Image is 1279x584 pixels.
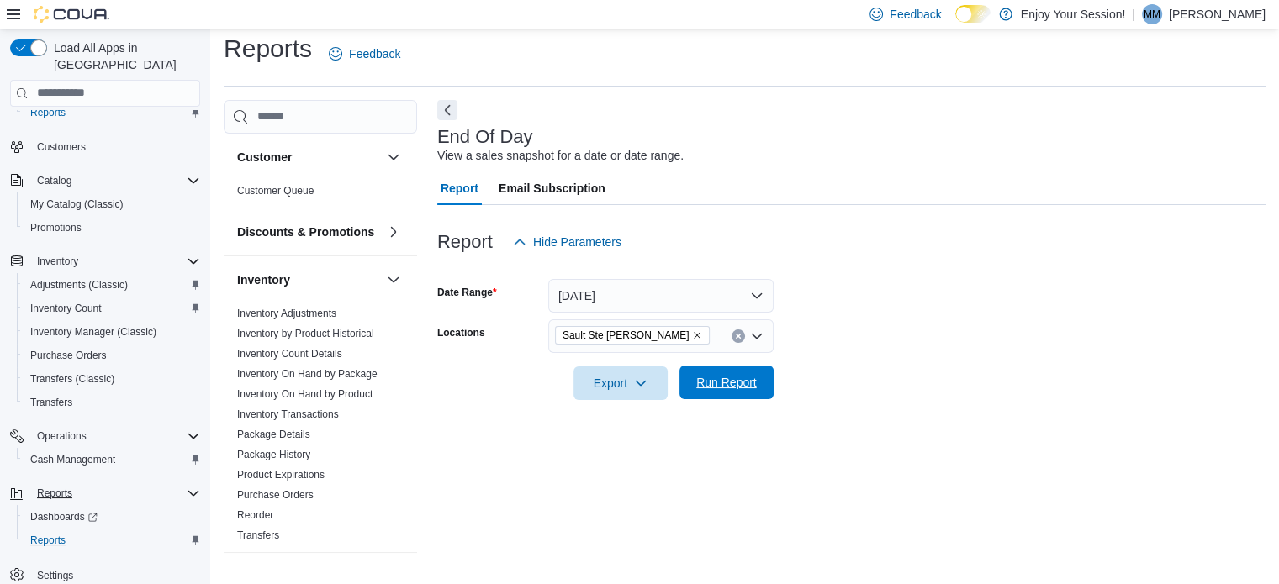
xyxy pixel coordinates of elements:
span: Inventory Count Details [237,347,342,360]
button: Customers [3,134,207,159]
a: Product Expirations [237,469,325,481]
button: Transfers (Classic) [17,367,207,391]
button: [DATE] [548,279,774,313]
span: MM [1144,4,1160,24]
button: Reports [30,483,79,503]
span: Cash Management [24,450,200,470]
div: Meghan Monk [1142,4,1162,24]
span: Load All Apps in [GEOGRAPHIC_DATA] [47,39,200,73]
button: Transfers [17,391,207,414]
a: Inventory On Hand by Product [237,388,373,400]
span: Inventory [30,251,200,271]
button: Remove Sault Ste Marie from selection in this group [692,330,702,340]
span: Operations [30,426,200,446]
span: Purchase Orders [24,345,200,366]
span: Product Expirations [237,468,325,481]
a: Adjustments (Classic) [24,275,135,295]
span: Package History [237,448,310,461]
span: Cash Management [30,453,115,466]
img: Cova [34,6,109,23]
button: Customer [237,149,380,166]
button: Hide Parameters [506,225,628,259]
span: Inventory Transactions [237,408,339,421]
a: Cash Management [24,450,122,470]
a: Transfers [237,529,279,541]
h3: End Of Day [437,127,533,147]
span: Inventory Count [24,298,200,318]
button: Promotions [17,216,207,239]
div: View a sales snapshot for a date or date range. [437,147,684,165]
button: Inventory [383,270,404,290]
a: Transfers [24,392,79,413]
span: Inventory On Hand by Product [237,387,373,401]
span: Transfers (Classic) [24,369,200,389]
button: Export [573,366,668,400]
span: Promotions [24,218,200,238]
span: Report [441,171,478,205]
button: Cash Management [17,448,207,471]
button: Inventory [3,250,207,273]
span: Dashboards [30,510,98,523]
button: Discounts & Promotions [383,222,404,242]
button: Catalog [30,171,78,191]
a: Promotions [24,218,88,238]
span: Adjustments (Classic) [24,275,200,295]
span: Dark Mode [955,23,956,24]
span: Reports [30,534,66,547]
a: Inventory Transactions [237,408,339,420]
a: Purchase Orders [237,489,314,501]
span: Transfers (Classic) [30,372,114,386]
a: Package History [237,449,310,460]
button: Inventory [237,271,380,288]
a: Inventory On Hand by Package [237,368,378,380]
span: Inventory Manager (Classic) [30,325,156,339]
span: Package Details [237,428,310,441]
a: Inventory by Product Historical [237,328,374,339]
div: Inventory [224,303,417,552]
input: Dark Mode [955,5,991,23]
span: Reports [30,483,200,503]
a: Customers [30,137,92,157]
a: Dashboards [24,507,104,527]
span: Reorder [237,508,273,522]
div: Customer [224,181,417,208]
a: Feedback [322,37,407,71]
span: My Catalog (Classic) [24,194,200,214]
span: Customer Queue [237,184,314,197]
button: Catalog [3,169,207,192]
button: Inventory [30,251,85,271]
span: Inventory Adjustments [237,307,336,320]
h1: Reports [224,32,312,66]
span: Inventory Manager (Classic) [24,322,200,342]
span: Reports [24,103,200,123]
span: Adjustments (Classic) [30,278,128,292]
a: Inventory Count [24,298,108,318]
span: Inventory by Product Historical [237,327,374,340]
a: Inventory Count Details [237,348,342,360]
span: Email Subscription [499,171,605,205]
span: Catalog [30,171,200,191]
span: Reports [24,530,200,550]
button: Operations [30,426,93,446]
button: Purchase Orders [17,344,207,367]
button: Reports [17,101,207,124]
a: Customer Queue [237,185,314,197]
span: Settings [37,569,73,582]
span: Sault Ste [PERSON_NAME] [563,327,690,344]
button: My Catalog (Classic) [17,192,207,216]
span: Feedback [349,45,400,62]
span: Catalog [37,174,71,187]
button: Customer [383,147,404,167]
span: Purchase Orders [30,349,107,362]
span: Sault Ste Marie [555,326,711,345]
span: Reports [37,487,72,500]
span: Dashboards [24,507,200,527]
button: Run Report [679,366,774,399]
a: Inventory Manager (Classic) [24,322,163,342]
span: Feedback [890,6,941,23]
a: Reports [24,103,72,123]
h3: Report [437,232,493,252]
span: Transfers [24,392,200,413]
span: Transfers [30,396,72,409]
button: Discounts & Promotions [237,224,380,240]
